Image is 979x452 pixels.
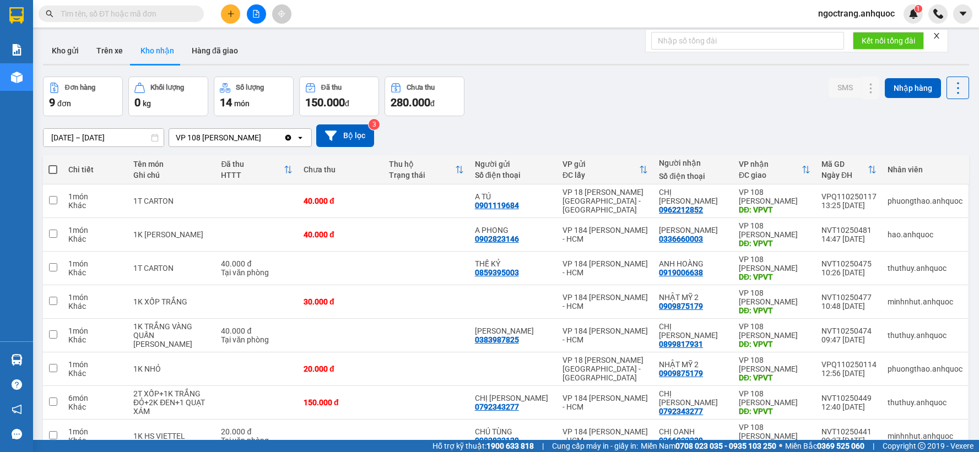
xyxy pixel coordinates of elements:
div: phuongthao.anhquoc [888,364,962,373]
input: Select a date range. [44,129,164,146]
div: 0336660003 [659,235,703,243]
div: CHỊ VY [659,389,728,407]
span: đơn [57,99,71,108]
div: 6 món [68,394,122,402]
div: CHỊ UYÊN [659,188,728,205]
div: 20.000 đ [221,427,293,436]
div: Chưa thu [407,84,435,91]
div: 09:37 [DATE] [821,436,877,445]
div: 1T CARTON [133,264,210,273]
div: Khác [68,436,122,445]
button: SMS [829,78,862,97]
sup: 3 [369,119,380,130]
span: ngoctrang.anhquoc [809,7,904,20]
div: VP 108 [PERSON_NAME] [739,221,810,239]
div: 0919006638 [659,268,703,277]
div: VP 184 [PERSON_NAME] - HCM [562,293,648,311]
div: Tại văn phòng [221,335,293,344]
div: NVT10250441 [821,427,877,436]
div: 1 món [68,293,122,302]
div: A PHONG [475,226,551,235]
span: file-add [252,10,260,18]
div: Thu hộ [389,160,455,168]
span: món [234,99,250,108]
div: Khác [68,201,122,210]
div: VP 108 [PERSON_NAME] [739,188,810,205]
div: 1 món [68,360,122,369]
button: Nhập hàng [885,78,941,98]
button: plus [221,4,240,24]
div: Người nhận [659,159,728,167]
div: 2T XỐP+1K TRẮNG ĐỎ+2K ĐEN+1 QUẠT XÁM [133,389,210,416]
img: solution-icon [11,44,23,56]
svg: Clear value [284,133,293,142]
div: Khối lượng [150,84,184,91]
div: Số điện thoại [475,171,551,179]
div: VP 108 [PERSON_NAME] [739,255,810,273]
span: 1 [916,5,920,13]
button: Hàng đã giao [183,37,247,64]
div: THẾ KỶ [475,259,551,268]
th: Toggle SortBy [816,155,882,184]
span: Kết nối tổng đài [862,35,915,47]
div: 12:56 [DATE] [821,369,877,378]
div: 40.000 đ [304,230,378,239]
div: CHỊ HÀ [659,322,728,340]
div: VP 18 [PERSON_NAME][GEOGRAPHIC_DATA] - [GEOGRAPHIC_DATA] [562,356,648,382]
div: phuongthao.anhquoc [888,197,962,205]
div: Đã thu [321,84,342,91]
div: thuthuy.anhquoc [888,331,962,340]
span: Miền Bắc [785,440,864,452]
div: NHẬT MỸ 2 [659,360,728,369]
div: 1K NILONG KVANG [133,230,210,239]
div: Nhân viên [888,165,962,174]
button: Đơn hàng9đơn [43,77,123,116]
div: VP gửi [562,160,639,168]
div: 1K TRẮNG VÀNG QUẤN CHUNG [133,322,210,348]
input: Selected VP 108 Lê Hồng Phong - Vũng Tàu. [262,132,263,143]
div: 12:40 [DATE] [821,402,877,411]
div: 1 món [68,192,122,201]
div: 0366032338 [659,436,703,445]
div: VP 184 [PERSON_NAME] - HCM [562,226,648,243]
button: Khối lượng0kg [128,77,208,116]
div: Mã GD [821,160,868,168]
div: CHỊ OANH [659,427,728,436]
img: icon-new-feature [908,9,918,19]
div: 0909875179 [659,369,703,378]
div: 0902823146 [475,235,519,243]
div: DĐ: VPVT [739,273,810,281]
span: notification [12,404,22,415]
span: message [12,429,22,439]
div: Khác [68,335,122,344]
div: DĐ: VPVT [739,340,810,348]
div: hao.anhquoc [888,230,962,239]
div: 1 món [68,226,122,235]
div: VP 108 [PERSON_NAME] [739,423,810,440]
div: Số điện thoại [659,172,728,181]
span: đ [345,99,349,108]
div: NVT10250449 [821,394,877,402]
div: VPQ110250114 [821,360,877,369]
button: Kho gửi [43,37,88,64]
div: Chưa thu [304,165,378,174]
div: DĐ: VPVT [739,373,810,382]
div: 1T CARTON [133,197,210,205]
div: Chi tiết [68,165,122,174]
span: | [873,440,874,452]
img: warehouse-icon [11,72,23,83]
div: 0909875179 [659,302,703,311]
div: thuthuy.anhquoc [888,398,962,407]
div: 0983833128 [475,436,519,445]
div: Khác [68,402,122,411]
strong: 0708 023 035 - 0935 103 250 [675,442,776,450]
div: VP nhận [739,160,802,168]
div: 10:26 [DATE] [821,268,877,277]
div: VP 184 [PERSON_NAME] - HCM [562,394,648,411]
div: 1 món [68,326,122,335]
div: 0792343277 [659,407,703,416]
div: 14:47 [DATE] [821,235,877,243]
div: VP 108 [PERSON_NAME] [739,389,810,407]
div: Đã thu [221,160,284,168]
div: Tại văn phòng [221,268,293,277]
